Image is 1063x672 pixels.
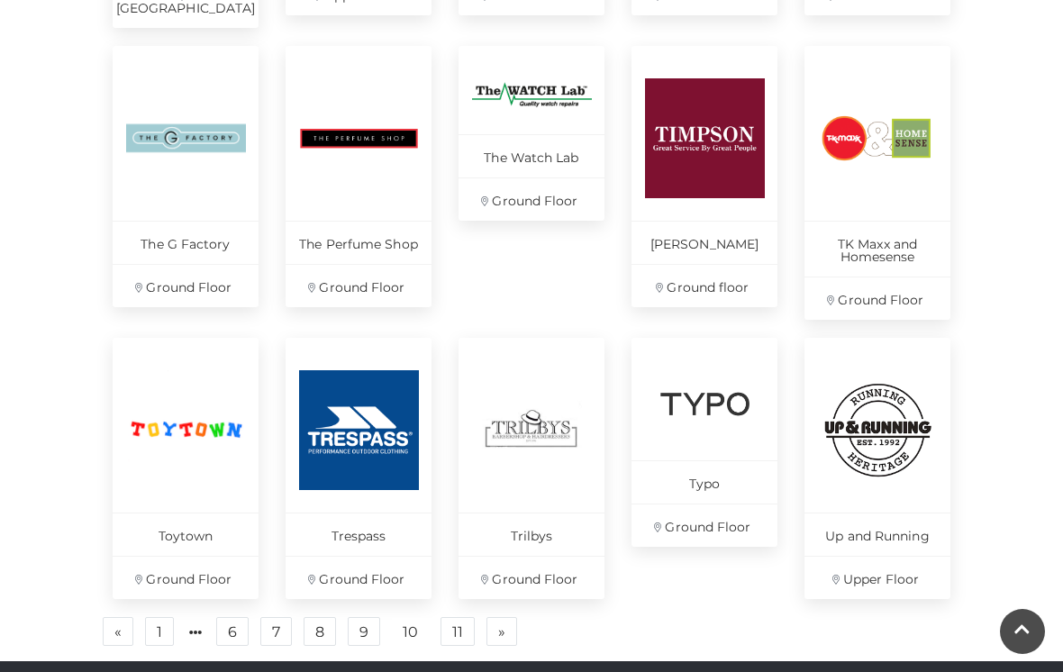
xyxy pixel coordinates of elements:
[216,617,249,646] a: 6
[631,338,777,547] a: Typo Ground Floor
[631,46,777,307] a: [PERSON_NAME] Ground floor
[348,617,380,646] a: 9
[286,264,432,307] p: Ground Floor
[113,338,259,599] a: Toytown Ground Floor
[459,134,604,177] p: The Watch Lab
[804,338,950,599] a: Up and Running Upper Floor
[459,46,604,221] a: The Watch Lab Ground Floor
[631,221,777,264] p: [PERSON_NAME]
[804,513,950,556] p: Up and Running
[286,513,432,556] p: Trespass
[145,617,174,646] a: 1
[459,556,604,599] p: Ground Floor
[804,277,950,320] p: Ground Floor
[286,556,432,599] p: Ground Floor
[631,504,777,547] p: Ground Floor
[286,46,432,307] a: The Perfume Shop Ground Floor
[114,625,122,638] span: «
[113,513,259,556] p: Toytown
[103,617,133,646] a: Previous
[286,221,432,264] p: The Perfume Shop
[260,617,292,646] a: 7
[631,264,777,307] p: Ground floor
[804,556,950,599] p: Upper Floor
[486,617,517,646] a: Next
[459,177,604,221] p: Ground Floor
[392,618,429,647] a: 10
[804,46,950,320] a: TK Maxx and Homesense Ground Floor
[113,556,259,599] p: Ground Floor
[498,625,505,638] span: »
[804,221,950,277] p: TK Maxx and Homesense
[113,46,259,307] a: The G Factory Ground Floor
[441,617,475,646] a: 11
[113,221,259,264] p: The G Factory
[113,264,259,307] p: Ground Floor
[286,338,432,599] a: Trespass Ground Floor
[459,513,604,556] p: Trilbys
[631,460,777,504] p: Typo
[304,617,336,646] a: 8
[459,338,604,599] a: Trilbys Ground Floor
